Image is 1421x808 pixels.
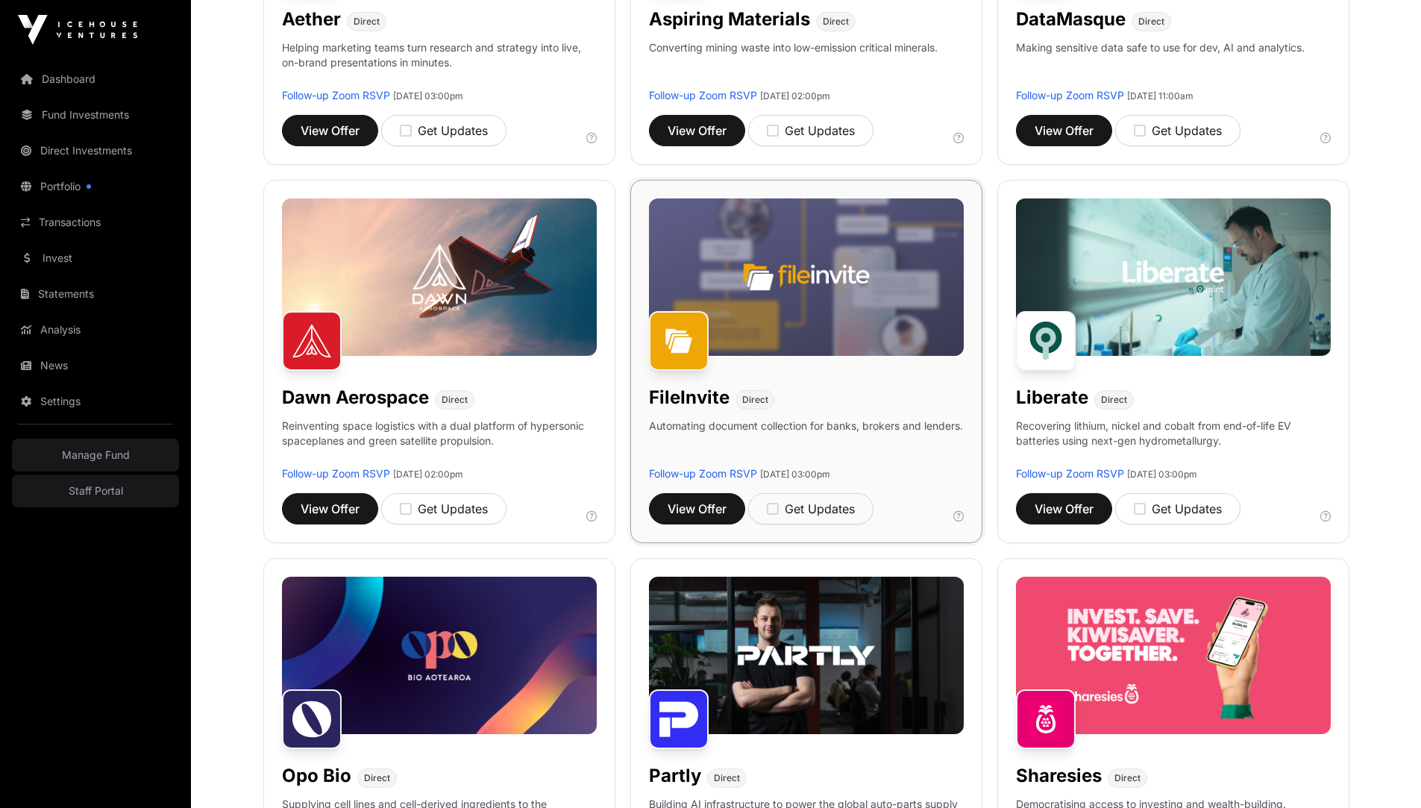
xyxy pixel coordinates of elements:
div: Get Updates [767,122,855,140]
span: [DATE] 02:00pm [393,469,463,480]
button: View Offer [649,115,745,146]
a: Dashboard [12,63,179,95]
h1: Liberate [1016,386,1088,410]
a: Direct Investments [12,134,179,167]
span: [DATE] 02:00pm [760,90,830,101]
span: Direct [354,16,380,28]
h1: Aspiring Materials [649,7,810,31]
button: Get Updates [748,115,873,146]
img: Dawn-Banner.jpg [282,198,597,356]
span: View Offer [668,122,727,140]
img: Partly-Banner.jpg [649,577,964,734]
a: Invest [12,242,179,275]
div: Get Updates [400,122,488,140]
img: Dawn Aerospace [282,311,342,371]
span: Direct [1114,772,1141,784]
p: Automating document collection for banks, brokers and lenders. [649,419,963,466]
p: Helping marketing teams turn research and strategy into live, on-brand presentations in minutes. [282,40,597,88]
a: Follow-up Zoom RSVP [282,467,390,480]
div: Get Updates [767,500,855,518]
img: FileInvite [649,311,709,371]
span: View Offer [301,500,360,518]
div: Get Updates [400,500,488,518]
span: Direct [742,394,768,406]
p: Recovering lithium, nickel and cobalt from end-of-life EV batteries using next-gen hydrometallurgy. [1016,419,1331,466]
img: Icehouse Ventures Logo [18,15,137,45]
a: Portfolio [12,170,179,203]
h1: Aether [282,7,341,31]
span: Direct [364,772,390,784]
button: View Offer [649,493,745,524]
a: Follow-up Zoom RSVP [649,89,757,101]
button: View Offer [1016,115,1112,146]
img: File-Invite-Banner.jpg [649,198,964,356]
span: View Offer [301,122,360,140]
a: Analysis [12,313,179,346]
button: Get Updates [1115,115,1240,146]
a: Follow-up Zoom RSVP [282,89,390,101]
span: [DATE] 03:00pm [760,469,830,480]
button: Get Updates [1115,493,1240,524]
span: [DATE] 03:00pm [1127,469,1197,480]
h1: FileInvite [649,386,730,410]
img: Opo Bio [282,689,342,749]
a: Statements [12,278,179,310]
a: Follow-up Zoom RSVP [1016,467,1124,480]
span: Direct [442,394,468,406]
button: Get Updates [381,115,506,146]
span: View Offer [1035,500,1094,518]
img: Sharesies-Banner.jpg [1016,577,1331,734]
button: Get Updates [381,493,506,524]
h1: Dawn Aerospace [282,386,429,410]
button: Get Updates [748,493,873,524]
div: Get Updates [1134,122,1222,140]
span: Direct [1101,394,1127,406]
p: Making sensitive data safe to use for dev, AI and analytics. [1016,40,1305,88]
img: Partly [649,689,709,749]
a: Manage Fund [12,439,179,472]
h1: Opo Bio [282,764,351,788]
p: Converting mining waste into low-emission critical minerals. [649,40,938,88]
h1: Partly [649,764,701,788]
span: View Offer [668,500,727,518]
a: News [12,349,179,382]
div: Get Updates [1134,500,1222,518]
button: View Offer [1016,493,1112,524]
span: [DATE] 03:00pm [393,90,463,101]
a: Follow-up Zoom RSVP [649,467,757,480]
span: Direct [823,16,849,28]
img: Opo-Bio-Banner.jpg [282,577,597,734]
a: Staff Portal [12,475,179,507]
button: View Offer [282,115,378,146]
p: Reinventing space logistics with a dual platform of hypersonic spaceplanes and green satellite pr... [282,419,597,466]
img: Liberate-Banner.jpg [1016,198,1331,356]
iframe: Chat Widget [1346,736,1421,808]
h1: DataMasque [1016,7,1126,31]
img: Sharesies [1016,689,1076,749]
span: Direct [714,772,740,784]
button: View Offer [282,493,378,524]
span: Direct [1138,16,1164,28]
a: Follow-up Zoom RSVP [1016,89,1124,101]
span: [DATE] 11:00am [1127,90,1193,101]
img: Liberate [1016,311,1076,371]
a: Transactions [12,206,179,239]
a: Settings [12,385,179,418]
a: Fund Investments [12,98,179,131]
span: View Offer [1035,122,1094,140]
h1: Sharesies [1016,764,1102,788]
